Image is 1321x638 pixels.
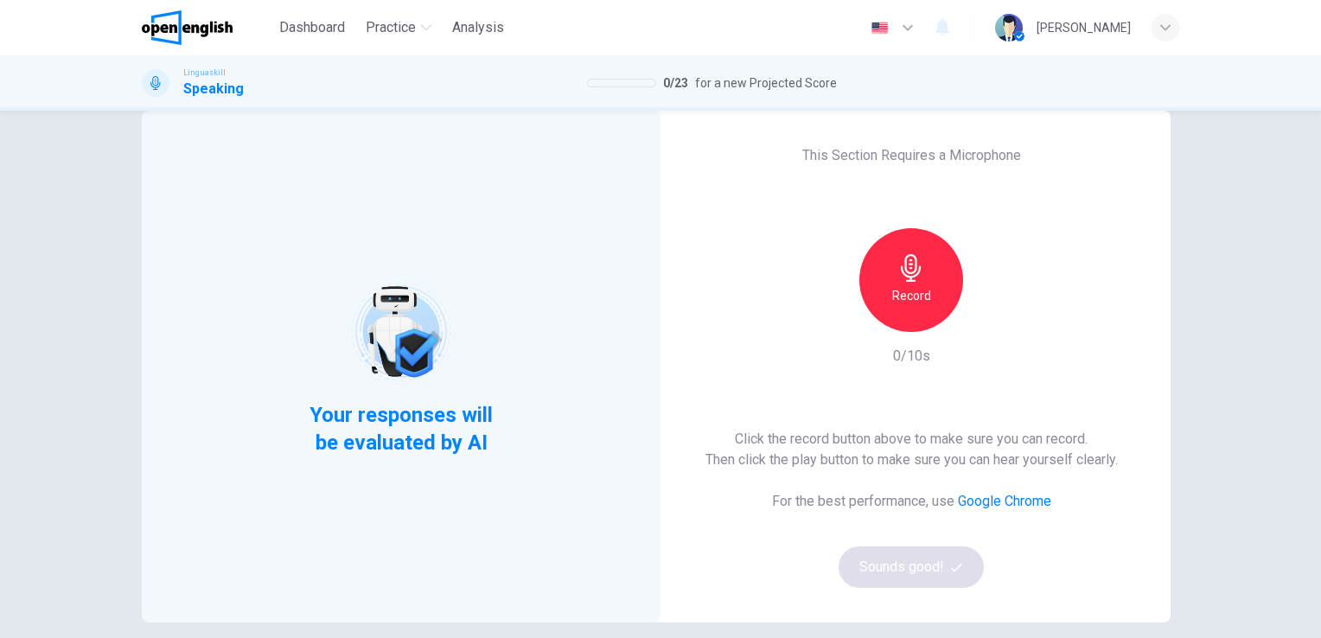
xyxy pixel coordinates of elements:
img: OpenEnglish logo [142,10,233,45]
a: OpenEnglish logo [142,10,272,45]
button: Practice [359,12,438,43]
a: Google Chrome [958,493,1051,509]
h6: This Section Requires a Microphone [802,145,1021,166]
span: Analysis [452,17,504,38]
h1: Speaking [183,79,244,99]
div: [PERSON_NAME] [1037,17,1131,38]
span: Your responses will be evaluated by AI [297,401,507,456]
img: en [869,22,890,35]
h6: 0/10s [893,346,930,367]
h6: Record [892,285,931,306]
img: Profile picture [995,14,1023,41]
span: for a new Projected Score [695,73,837,93]
button: Analysis [445,12,511,43]
button: Record [859,228,963,332]
h6: For the best performance, use [772,491,1051,512]
h6: Click the record button above to make sure you can record. Then click the play button to make sur... [705,429,1118,470]
button: Dashboard [272,12,352,43]
span: Linguaskill [183,67,226,79]
span: Practice [366,17,416,38]
span: Dashboard [279,17,345,38]
span: 0 / 23 [663,73,688,93]
img: robot icon [346,277,456,386]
